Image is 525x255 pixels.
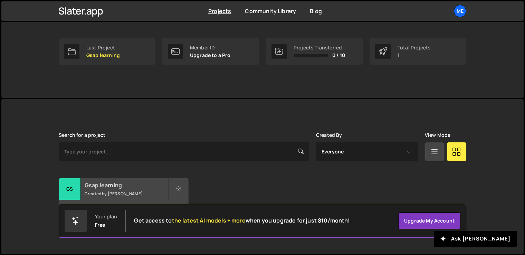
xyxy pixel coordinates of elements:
[59,132,105,138] label: Search for a project
[86,45,120,50] div: Last Project
[95,222,105,228] div: Free
[245,7,296,15] a: Community Library
[172,217,246,224] span: the latest AI models + more
[85,181,168,189] h2: Gsap learning
[85,191,168,197] small: Created by [PERSON_NAME]
[208,7,231,15] a: Projects
[59,178,81,200] div: Gs
[190,53,231,58] p: Upgrade to a Pro
[454,5,466,17] a: Me
[425,132,450,138] label: View Mode
[398,45,431,50] div: Total Projects
[332,53,345,58] span: 0 / 10
[59,142,309,161] input: Type your project...
[59,178,189,221] a: Gs Gsap learning Created by [PERSON_NAME] 1 page, last updated by [PERSON_NAME] 35 minutes ago
[398,53,431,58] p: 1
[316,132,342,138] label: Created By
[59,200,189,221] div: 1 page, last updated by [PERSON_NAME] 35 minutes ago
[398,212,460,229] a: Upgrade my account
[95,214,117,219] div: Your plan
[86,53,120,58] p: Gsap learning
[294,45,345,50] div: Projects Transferred
[310,7,322,15] a: Blog
[434,231,517,247] button: Ask [PERSON_NAME]
[190,45,231,50] div: Member ID
[59,38,155,65] a: Last Project Gsap learning
[134,217,350,224] h2: Get access to when you upgrade for just $10/month!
